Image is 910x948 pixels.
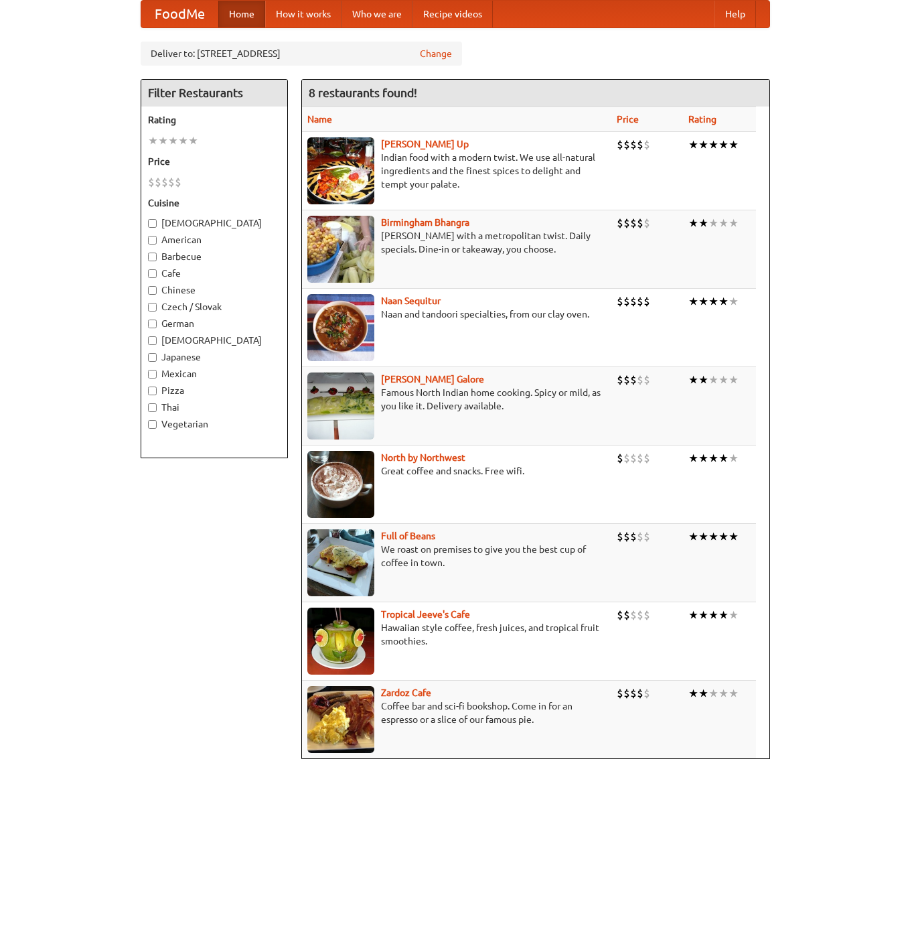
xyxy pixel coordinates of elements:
li: ★ [708,216,718,230]
b: North by Northwest [381,452,465,463]
label: Pizza [148,384,281,397]
li: ★ [729,529,739,544]
div: Deliver to: [STREET_ADDRESS] [141,42,462,66]
ng-pluralize: 8 restaurants found! [309,86,417,99]
li: $ [161,175,168,190]
label: Barbecue [148,250,281,263]
input: [DEMOGRAPHIC_DATA] [148,336,157,345]
li: ★ [178,133,188,148]
li: $ [148,175,155,190]
li: $ [168,175,175,190]
img: curryup.jpg [307,137,374,204]
li: ★ [688,686,698,701]
a: Naan Sequitur [381,295,441,306]
li: ★ [729,216,739,230]
input: German [148,320,157,328]
img: jeeves.jpg [307,608,374,675]
li: $ [643,137,650,152]
li: ★ [708,686,718,701]
li: $ [630,686,637,701]
li: $ [623,529,630,544]
li: ★ [688,608,698,622]
p: [PERSON_NAME] with a metropolitan twist. Daily specials. Dine-in or takeaway, you choose. [307,229,607,256]
li: ★ [729,686,739,701]
li: ★ [698,686,708,701]
li: $ [637,373,643,387]
a: Name [307,114,332,125]
li: ★ [698,529,708,544]
li: $ [617,608,623,622]
b: [PERSON_NAME] Galore [381,374,484,385]
p: We roast on premises to give you the best cup of coffee in town. [307,543,607,569]
a: Full of Beans [381,531,435,541]
li: ★ [148,133,158,148]
li: $ [617,529,623,544]
li: ★ [718,608,729,622]
label: German [148,317,281,330]
input: Barbecue [148,253,157,261]
li: ★ [729,294,739,309]
label: [DEMOGRAPHIC_DATA] [148,334,281,347]
li: $ [643,373,650,387]
p: Great coffee and snacks. Free wifi. [307,464,607,478]
input: Japanese [148,353,157,362]
li: $ [643,294,650,309]
input: Vegetarian [148,420,157,429]
li: $ [630,294,637,309]
li: ★ [729,451,739,466]
input: Thai [148,403,157,412]
li: ★ [698,451,708,466]
label: [DEMOGRAPHIC_DATA] [148,216,281,230]
li: $ [630,137,637,152]
label: Chinese [148,283,281,297]
li: ★ [718,686,729,701]
li: ★ [688,451,698,466]
label: Thai [148,401,281,414]
li: ★ [698,216,708,230]
li: ★ [729,373,739,387]
li: ★ [729,137,739,152]
li: $ [637,608,643,622]
input: Cafe [148,269,157,278]
label: Czech / Slovak [148,300,281,314]
li: $ [623,686,630,701]
input: Chinese [148,286,157,295]
li: ★ [708,137,718,152]
li: $ [617,451,623,466]
li: ★ [708,529,718,544]
li: ★ [708,608,718,622]
input: Czech / Slovak [148,303,157,312]
p: Indian food with a modern twist. We use all-natural ingredients and the finest spices to delight ... [307,151,607,191]
li: $ [623,216,630,230]
a: FoodMe [141,1,218,27]
a: Birmingham Bhangra [381,217,469,228]
li: ★ [729,608,739,622]
li: $ [617,216,623,230]
li: $ [175,175,181,190]
a: Zardoz Cafe [381,687,431,698]
li: ★ [188,133,198,148]
li: $ [623,294,630,309]
li: $ [643,686,650,701]
a: Recipe videos [412,1,493,27]
img: currygalore.jpg [307,373,374,439]
a: How it works [265,1,342,27]
a: Who we are [342,1,412,27]
a: Tropical Jeeve's Cafe [381,609,470,620]
li: $ [637,294,643,309]
h5: Price [148,155,281,168]
li: ★ [708,294,718,309]
li: $ [637,451,643,466]
img: beans.jpg [307,529,374,596]
li: ★ [708,451,718,466]
li: $ [637,529,643,544]
a: Price [617,114,639,125]
label: American [148,233,281,247]
li: $ [617,373,623,387]
li: $ [623,137,630,152]
input: Mexican [148,370,157,379]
